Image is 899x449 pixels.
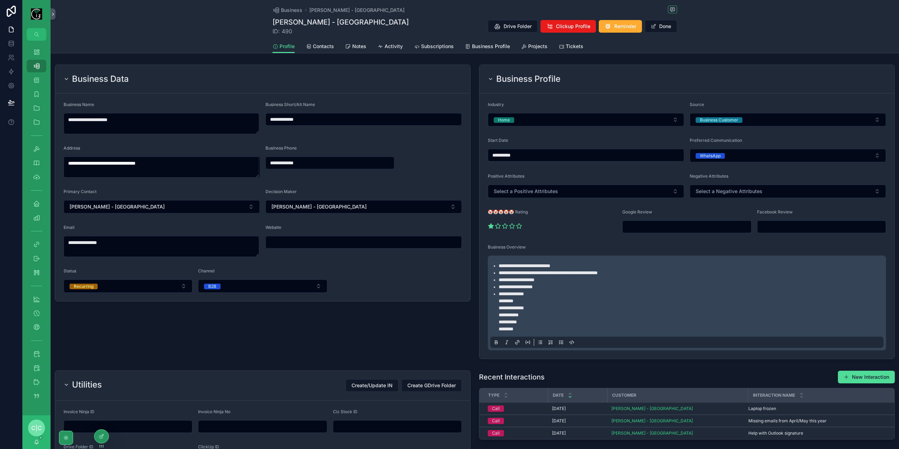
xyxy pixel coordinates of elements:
[611,430,744,436] a: [PERSON_NAME] - [GEOGRAPHIC_DATA]
[504,23,532,30] span: Drive Folder
[273,27,409,35] span: ID: 490
[64,200,260,213] button: Select Button
[273,40,295,53] a: Profile
[70,203,165,210] span: [PERSON_NAME] - [GEOGRAPHIC_DATA]
[273,17,409,27] h1: [PERSON_NAME] - [GEOGRAPHIC_DATA]
[22,41,51,411] div: scrollable content
[566,43,583,50] span: Tickets
[465,40,510,54] a: Business Profile
[559,40,583,54] a: Tickets
[553,392,564,398] span: Date
[306,40,334,54] a: Contacts
[273,7,302,14] a: Business
[690,138,742,143] span: Preferred Communication
[611,406,744,411] a: [PERSON_NAME] - [GEOGRAPHIC_DATA]
[401,379,462,392] button: Create GDrive Folder
[611,430,693,436] a: [PERSON_NAME] - [GEOGRAPHIC_DATA]
[521,40,547,54] a: Projects
[492,405,500,412] div: Call
[540,20,596,33] button: Clickup Profile
[492,430,500,436] div: Call
[488,113,684,126] button: Select Button
[556,23,590,30] span: Clickup Profile
[72,73,129,85] h2: Business Data
[488,138,508,143] span: Start Date
[488,430,544,436] a: Call
[496,73,560,85] h2: Business Profile
[498,117,510,123] div: Home
[748,406,885,411] a: Laptop frozen
[612,392,636,398] span: Customer
[748,418,827,424] span: Missing emails from April/May this year
[488,185,684,198] button: Select Button
[265,102,315,107] span: Business Short/Alt Name
[599,20,642,33] button: Reminder
[748,406,776,411] span: Laptop frozen
[700,153,721,159] div: WhatsApp
[645,20,677,33] button: Done
[64,409,94,414] span: Invoice Ninja ID
[64,145,80,151] span: Address
[690,149,886,162] button: Select Button
[611,406,693,411] a: [PERSON_NAME] - [GEOGRAPHIC_DATA]
[622,209,652,214] span: Google Review
[552,406,566,411] p: [DATE]
[198,279,327,293] button: Select Button
[700,117,738,123] div: Business Customer
[488,418,544,424] a: Call
[64,279,192,293] button: Select Button
[611,418,744,424] a: [PERSON_NAME] - [GEOGRAPHIC_DATA]
[346,379,399,392] button: Create/Update IN
[385,43,403,50] span: Activity
[64,268,76,273] span: Status
[552,406,603,411] a: [DATE]
[421,43,454,50] span: Subscriptions
[838,371,895,383] button: New Interaction
[265,189,297,194] span: Decision Maker
[494,188,558,195] span: Select a Positive Attributes
[552,418,566,424] p: [DATE]
[280,43,295,50] span: Profile
[64,225,74,230] span: Email
[313,43,334,50] span: Contacts
[492,418,500,424] div: Call
[64,189,97,194] span: Primary Contact
[696,188,762,195] span: Select a Negative Attributes
[265,200,462,213] button: Select Button
[488,392,499,398] span: Type
[552,430,566,436] p: [DATE]
[748,430,885,436] a: Help with Outlook signature
[414,40,454,54] a: Subscriptions
[690,173,728,179] span: Negative Attributes
[345,40,366,54] a: Notes
[333,409,357,414] span: Ciz Stock ID
[31,8,42,20] img: App logo
[198,409,230,414] span: Invoice Ninja No
[528,43,547,50] span: Projects
[378,40,403,54] a: Activity
[690,113,886,126] button: Select Button
[198,268,215,273] span: Channel
[265,145,297,151] span: Business Phone
[309,7,405,14] a: [PERSON_NAME] - [GEOGRAPHIC_DATA]
[552,418,603,424] a: [DATE]
[472,43,510,50] span: Business Profile
[488,209,528,214] span: 🤡🤡🤡🤡🤡 Rating
[479,372,545,382] h1: Recent Interactions
[753,392,795,398] span: Interaction Name
[488,405,544,412] a: Call
[31,424,42,432] span: C|C
[407,382,456,389] span: Create GDrive Folder
[72,379,102,390] h2: Utilities
[690,185,886,198] button: Select Button
[690,102,704,107] span: Source
[352,382,393,389] span: Create/Update IN
[488,102,504,107] span: Industry
[488,244,526,250] span: Business Overview
[271,203,367,210] span: [PERSON_NAME] - [GEOGRAPHIC_DATA]
[611,418,693,424] a: [PERSON_NAME] - [GEOGRAPHIC_DATA]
